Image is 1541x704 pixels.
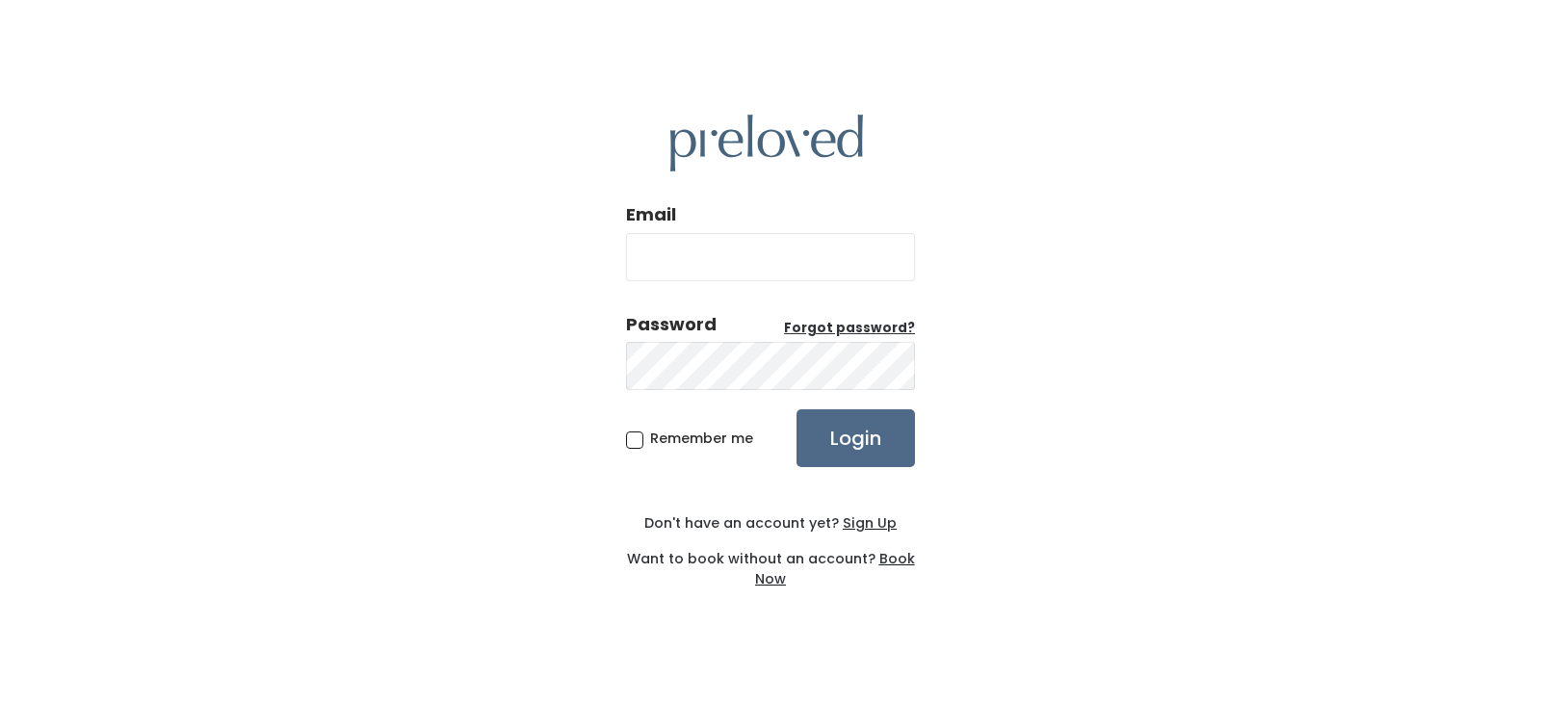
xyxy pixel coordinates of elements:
[670,115,863,171] img: preloved logo
[784,319,915,337] u: Forgot password?
[797,409,915,467] input: Login
[650,429,753,448] span: Remember me
[843,513,897,533] u: Sign Up
[626,534,915,589] div: Want to book without an account?
[626,202,676,227] label: Email
[626,513,915,534] div: Don't have an account yet?
[784,319,915,338] a: Forgot password?
[839,513,897,533] a: Sign Up
[626,312,717,337] div: Password
[755,549,915,588] a: Book Now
